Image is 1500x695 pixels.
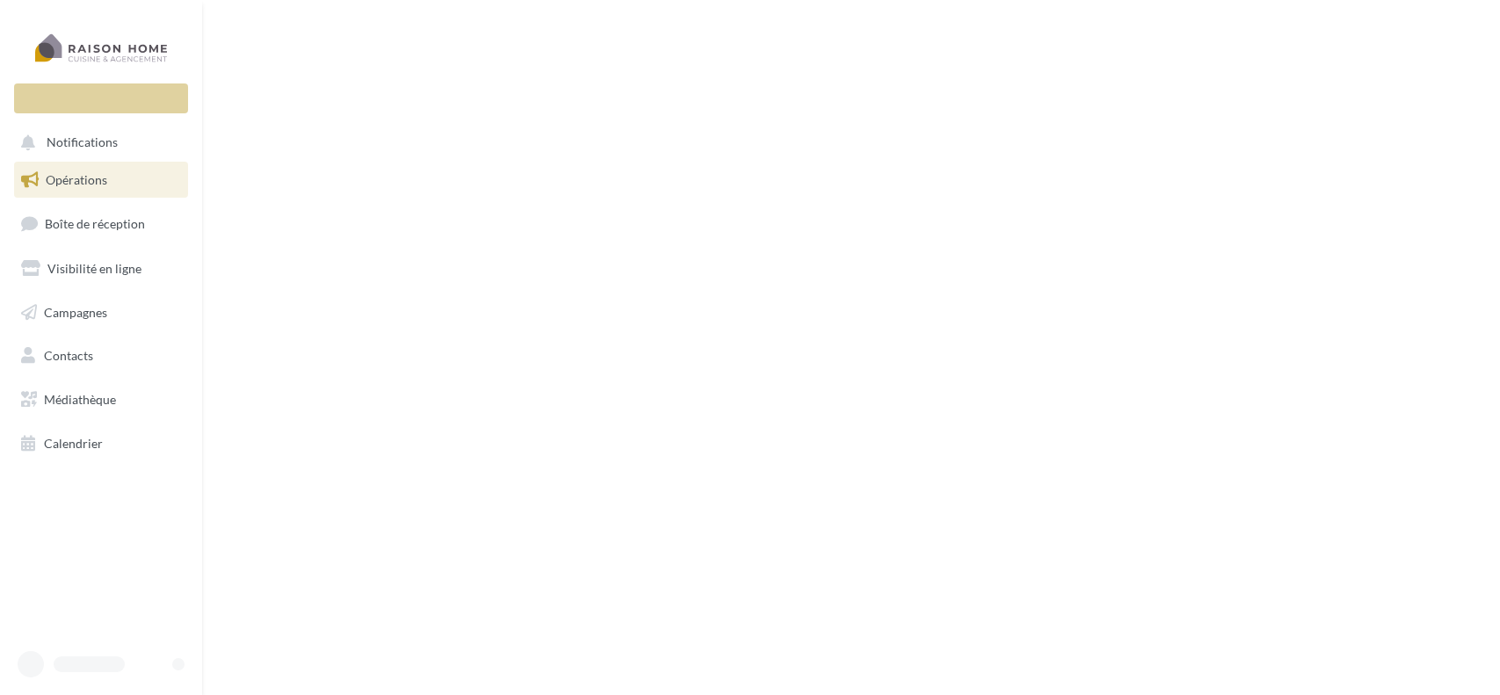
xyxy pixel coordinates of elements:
[47,261,141,276] span: Visibilité en ligne
[11,337,192,374] a: Contacts
[11,162,192,199] a: Opérations
[45,216,145,231] span: Boîte de réception
[44,348,93,363] span: Contacts
[11,425,192,462] a: Calendrier
[44,392,116,407] span: Médiathèque
[11,381,192,418] a: Médiathèque
[46,172,107,187] span: Opérations
[44,436,103,451] span: Calendrier
[11,294,192,331] a: Campagnes
[44,304,107,319] span: Campagnes
[14,83,188,113] div: Nouvelle campagne
[11,250,192,287] a: Visibilité en ligne
[11,205,192,243] a: Boîte de réception
[47,135,118,150] span: Notifications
